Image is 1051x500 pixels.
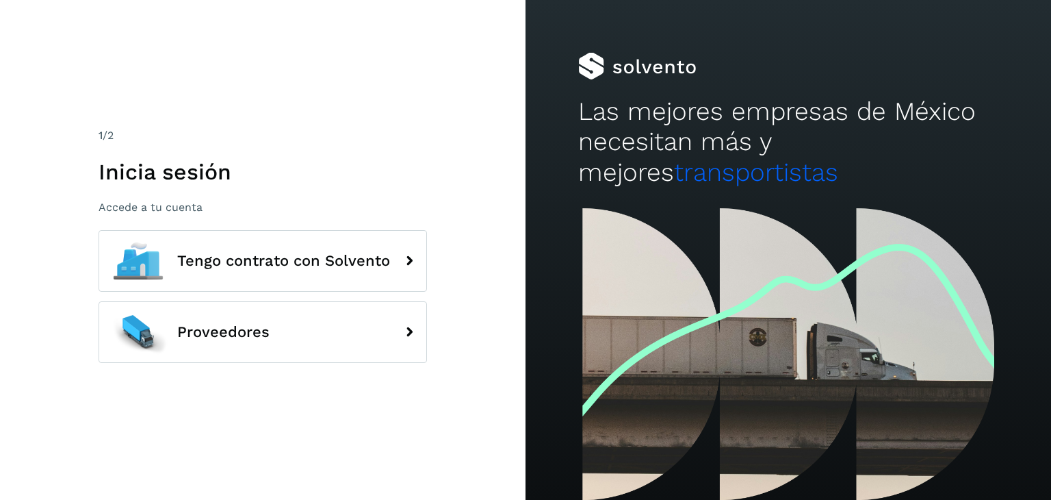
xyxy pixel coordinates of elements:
button: Proveedores [99,301,427,363]
p: Accede a tu cuenta [99,201,427,214]
span: transportistas [674,158,838,187]
h1: Inicia sesión [99,159,427,185]
span: Tengo contrato con Solvento [177,253,390,269]
span: Proveedores [177,324,270,340]
h2: Las mejores empresas de México necesitan más y mejores [578,97,998,188]
div: /2 [99,127,427,144]
button: Tengo contrato con Solvento [99,230,427,292]
span: 1 [99,129,103,142]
